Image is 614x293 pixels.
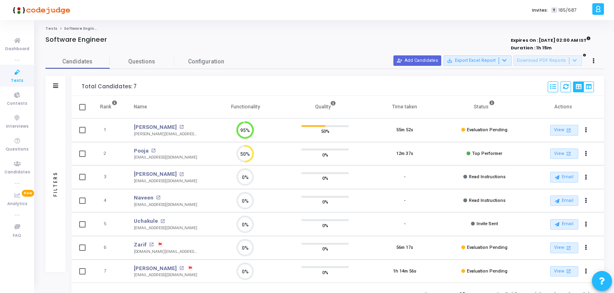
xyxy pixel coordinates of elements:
div: Name [134,102,147,111]
span: Contests [7,100,27,107]
td: 5 [92,212,126,236]
span: Evaluation Pending [467,245,508,250]
mat-icon: open_in_new [149,242,153,247]
div: Total Candidates: 7 [82,83,137,90]
a: Tests [45,26,57,31]
span: FAQ [13,232,21,239]
td: 1 [92,118,126,142]
label: Invites: [532,7,548,14]
button: Export Excel Report [444,55,512,66]
mat-icon: save_alt [447,58,452,63]
button: Actions [580,219,591,230]
span: Analytics [7,201,27,208]
nav: breadcrumb [45,26,604,31]
a: [PERSON_NAME] [134,265,177,273]
mat-icon: open_in_new [151,149,156,153]
div: [EMAIL_ADDRESS][DOMAIN_NAME] [134,202,197,208]
span: 50% [321,127,330,135]
div: 56m 17s [396,244,413,251]
a: [PERSON_NAME] [134,123,177,131]
a: Zarif [134,241,147,249]
span: 0% [322,151,328,159]
mat-icon: open_in_new [156,195,160,200]
td: 6 [92,236,126,260]
span: 0% [322,268,328,276]
div: - [404,174,405,181]
mat-icon: open_in_new [160,219,165,224]
td: 3 [92,165,126,189]
strong: Expires On : [DATE] 02:00 AM IST [511,35,591,44]
span: Configuration [188,57,224,66]
th: Functionality [206,96,285,118]
span: Read Instructions [469,198,506,203]
button: Actions [580,266,591,277]
a: View [550,266,578,277]
td: 7 [92,260,126,283]
strong: Duration : 1h 15m [511,45,552,51]
mat-icon: open_in_new [565,244,572,251]
button: Email [550,172,578,182]
span: Evaluation Pending [467,127,508,132]
span: Software Engineer [64,26,101,31]
th: Actions [524,96,604,118]
span: New [22,190,34,197]
button: Email [550,195,578,206]
span: 0% [322,174,328,182]
span: Questions [110,57,174,66]
span: Invite Sent [477,221,498,226]
div: Time taken [392,102,417,111]
mat-icon: open_in_new [179,266,184,271]
div: 55m 52s [396,127,413,134]
div: - [404,221,405,228]
div: View Options [573,81,594,92]
a: View [550,125,578,136]
mat-icon: open_in_new [565,268,572,275]
span: Tests [11,77,23,84]
button: Add Candidates [393,55,441,66]
a: [PERSON_NAME] [134,170,177,178]
a: View [550,149,578,159]
button: Actions [580,125,591,136]
img: logo [10,2,70,18]
button: Actions [580,242,591,254]
mat-icon: open_in_new [565,150,572,157]
button: Actions [580,195,591,206]
span: Evaluation Pending [467,269,508,274]
span: T [551,7,557,13]
td: 2 [92,142,126,166]
span: Candidates [45,57,110,66]
span: Interviews [6,123,29,130]
td: 4 [92,189,126,213]
mat-icon: open_in_new [179,125,184,129]
span: Top Performer [472,151,502,156]
a: Pooja [134,147,149,155]
button: Actions [580,172,591,183]
div: 12m 37s [396,151,413,157]
div: Filters [52,140,59,228]
div: [PERSON_NAME][EMAIL_ADDRESS][DOMAIN_NAME] [134,131,198,137]
div: - [404,197,405,204]
div: 1h 14m 56s [393,268,416,275]
div: [EMAIL_ADDRESS][DOMAIN_NAME] [134,272,197,278]
span: 185/687 [559,7,577,14]
div: [EMAIL_ADDRESS][DOMAIN_NAME] [134,225,197,231]
mat-icon: person_add_alt [397,58,402,63]
span: Dashboard [5,46,29,53]
mat-icon: open_in_new [565,127,572,134]
span: 0% [322,245,328,253]
div: [EMAIL_ADDRESS][DOMAIN_NAME] [134,178,197,184]
button: Email [550,219,578,230]
span: 0% [322,198,328,206]
th: Status [445,96,524,118]
button: Actions [580,148,591,159]
button: Download PDF Reports [514,55,582,66]
span: Candidates [4,169,30,176]
th: Quality [285,96,365,118]
span: 0% [322,221,328,229]
h4: Software Engineer [45,36,107,44]
span: Read Instructions [469,174,506,179]
a: View [550,242,578,253]
th: Rank [92,96,126,118]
